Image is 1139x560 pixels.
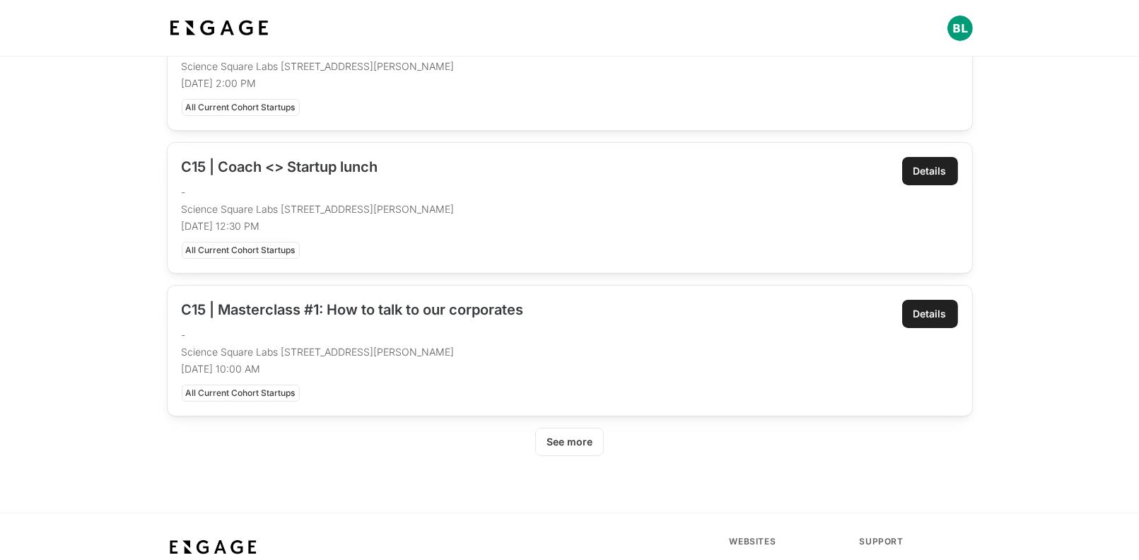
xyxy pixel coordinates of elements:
div: See more [547,435,592,449]
div: Support [860,536,973,547]
button: Open profile menu [947,16,973,41]
a: Details [902,300,958,328]
img: Profile picture of Belsasar Lepe [947,16,973,41]
img: bdf1fb74-1727-4ba0-a5bd-bc74ae9fc70b.jpeg [167,536,260,559]
button: See more [535,428,604,456]
div: All Current Cohort Startups [182,242,300,259]
p: [DATE] 10:00 AM [182,362,888,376]
div: Details [913,164,947,178]
p: Science Square Labs [STREET_ADDRESS][PERSON_NAME] [182,345,888,359]
h2: C15 | Coach <> Startup lunch [182,157,888,177]
div: All Current Cohort Startups [182,385,300,402]
div: Websites [730,536,843,547]
div: All Current Cohort Startups [182,99,300,116]
p: [DATE] 12:30 PM [182,219,888,233]
img: bdf1fb74-1727-4ba0-a5bd-bc74ae9fc70b.jpeg [167,16,271,41]
p: Science Square Labs [STREET_ADDRESS][PERSON_NAME] [182,59,888,74]
p: Science Square Labs [STREET_ADDRESS][PERSON_NAME] [182,202,888,216]
h2: C15 | Masterclass #1: How to talk to our corporates [182,300,888,320]
p: - [182,185,888,199]
p: - [182,328,888,342]
div: Details [913,307,947,321]
p: [DATE] 2:00 PM [182,76,888,91]
a: Details [902,157,958,185]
